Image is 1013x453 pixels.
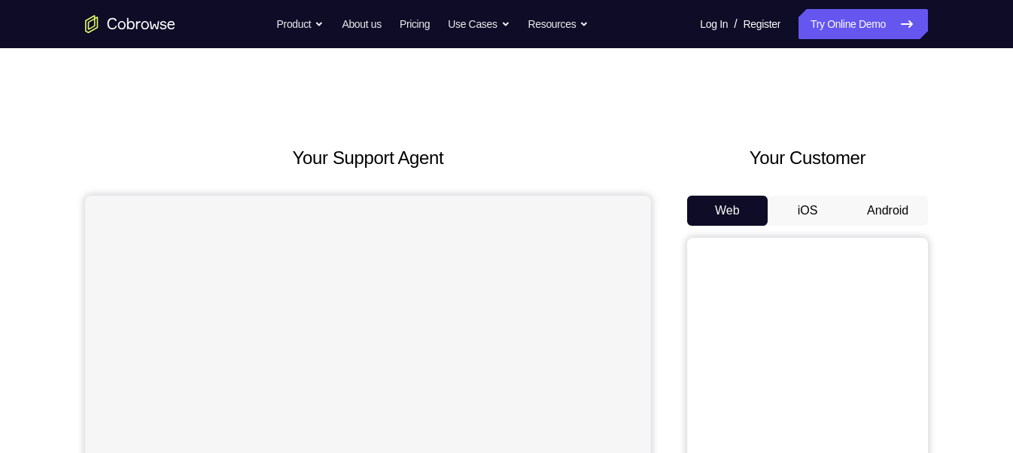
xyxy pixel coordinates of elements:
[700,9,728,39] a: Log In
[277,9,324,39] button: Product
[768,196,848,226] button: iOS
[734,15,737,33] span: /
[799,9,928,39] a: Try Online Demo
[687,196,768,226] button: Web
[400,9,430,39] a: Pricing
[342,9,381,39] a: About us
[85,144,651,172] h2: Your Support Agent
[85,15,175,33] a: Go to the home page
[744,9,780,39] a: Register
[687,144,928,172] h2: Your Customer
[528,9,589,39] button: Resources
[448,9,510,39] button: Use Cases
[847,196,928,226] button: Android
